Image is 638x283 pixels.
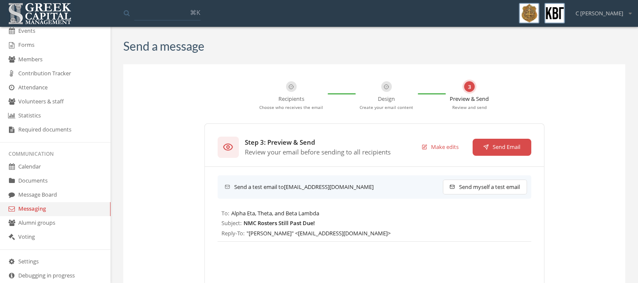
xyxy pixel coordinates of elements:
p: Choose who receives the email [260,104,323,111]
span: C [PERSON_NAME] [576,9,623,17]
div: Review your email before sending to all recipients [245,148,391,156]
span: Subject: [222,219,242,227]
p: Design [378,92,395,103]
div: C [PERSON_NAME] [570,3,632,17]
span: Alpha Eta, Theta, and Beta Lambda [232,209,527,217]
p: Review and send [452,104,487,111]
button: Make edits [411,139,470,156]
span: Send a test email to [EMAIL_ADDRESS][DOMAIN_NAME] [235,183,374,191]
p: Preview & Send [450,92,489,103]
div: 3 [464,81,475,92]
p: Create your email content [360,104,414,111]
button: Send Email [473,139,531,156]
h3: Send a message [123,40,204,53]
span: "[PERSON_NAME]" <[EMAIL_ADDRESS][DOMAIN_NAME]> [247,229,391,237]
p: Recipients [278,92,304,103]
button: Send myself a test email [443,180,527,194]
span: NMC Rosters Still Past Due! [244,219,315,227]
span: Reply-To: [222,229,245,237]
span: ⌘K [190,8,200,17]
div: Step 3: Preview & Send [245,138,391,146]
span: To: [222,209,230,217]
